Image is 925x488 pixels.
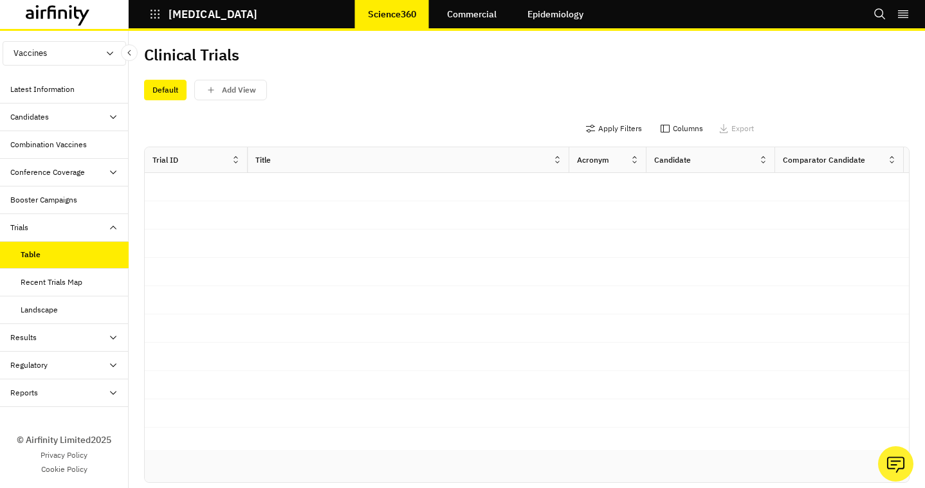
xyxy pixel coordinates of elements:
[194,80,267,100] button: save changes
[577,154,609,166] div: Acronym
[10,194,77,206] div: Booster Campaigns
[10,84,75,95] div: Latest Information
[660,118,703,139] button: Columns
[719,118,754,139] button: Export
[368,9,416,19] p: Science360
[41,449,87,461] a: Privacy Policy
[654,154,691,166] div: Candidate
[10,387,38,399] div: Reports
[21,276,82,288] div: Recent Trials Map
[10,111,49,123] div: Candidates
[585,118,642,139] button: Apply Filters
[783,154,865,166] div: Comparator Candidate
[731,124,754,133] p: Export
[10,222,28,233] div: Trials
[21,249,41,260] div: Table
[10,139,87,150] div: Combination Vaccines
[874,3,886,25] button: Search
[41,464,87,475] a: Cookie Policy
[144,80,187,100] div: Default
[144,46,239,64] h2: Clinical Trials
[152,154,178,166] div: Trial ID
[222,86,256,95] p: Add View
[255,154,271,166] div: Title
[21,304,58,316] div: Landscape
[169,8,257,20] p: [MEDICAL_DATA]
[878,446,913,482] button: Ask our analysts
[10,167,85,178] div: Conference Coverage
[10,359,48,371] div: Regulatory
[3,41,126,66] button: Vaccines
[121,44,138,61] button: Close Sidebar
[10,332,37,343] div: Results
[17,433,111,447] p: © Airfinity Limited 2025
[149,3,257,25] button: [MEDICAL_DATA]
